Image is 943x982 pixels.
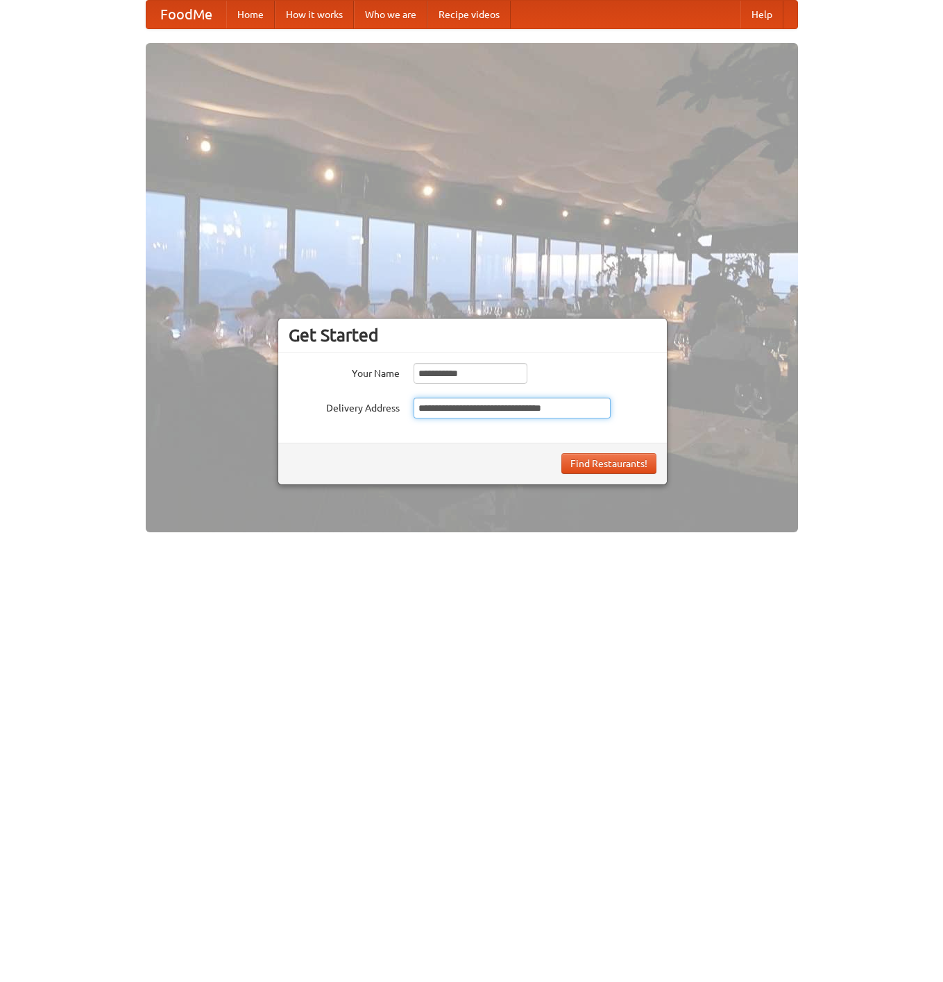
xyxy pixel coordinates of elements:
a: Home [226,1,275,28]
a: Recipe videos [427,1,511,28]
button: Find Restaurants! [561,453,656,474]
a: How it works [275,1,354,28]
a: Who we are [354,1,427,28]
h3: Get Started [289,325,656,346]
a: FoodMe [146,1,226,28]
label: Your Name [289,363,400,380]
a: Help [740,1,783,28]
label: Delivery Address [289,398,400,415]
